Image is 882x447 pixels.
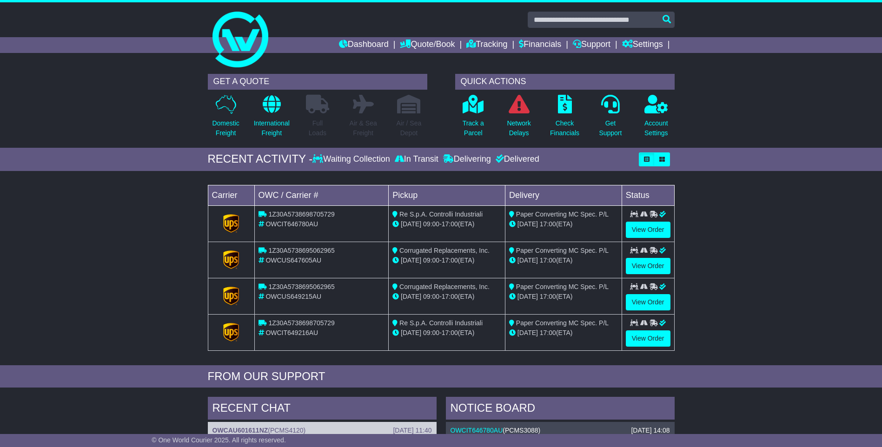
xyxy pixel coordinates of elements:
span: PCMS4120 [270,427,304,434]
img: GetCarrierServiceLogo [223,323,239,342]
p: Full Loads [306,118,329,138]
span: © One World Courier 2025. All rights reserved. [152,436,286,444]
span: 17:00 [442,256,458,264]
a: Quote/Book [400,37,455,53]
div: - (ETA) [392,328,501,338]
a: Settings [622,37,663,53]
span: PCMS3088 [505,427,538,434]
span: 09:00 [423,329,439,336]
span: OWCUS649215AU [265,293,321,300]
span: Re S.p.A. Controlli Industriali [399,210,483,218]
span: OWCIT646780AU [265,220,318,228]
span: 17:00 [442,220,458,228]
a: InternationalFreight [253,94,290,143]
a: Support [573,37,610,53]
div: QUICK ACTIONS [455,74,675,90]
span: 17:00 [540,256,556,264]
a: Dashboard [339,37,389,53]
span: 17:00 [540,293,556,300]
p: Get Support [599,118,622,138]
div: (ETA) [509,219,618,229]
div: (ETA) [509,328,618,338]
a: DomesticFreight [212,94,239,143]
p: Network Delays [507,118,531,138]
div: - (ETA) [392,219,501,229]
div: In Transit [392,154,441,164]
span: Paper Converting MC Spec. P/L [516,210,609,218]
span: [DATE] [401,220,421,228]
a: NetworkDelays [506,94,531,143]
div: (ETA) [509,256,618,265]
a: View Order [626,330,670,347]
img: GetCarrierServiceLogo [223,250,239,269]
td: OWC / Carrier # [254,185,389,205]
span: 09:00 [423,256,439,264]
p: Check Financials [550,118,579,138]
span: [DATE] [517,256,538,264]
div: Delivering [441,154,493,164]
div: [DATE] 11:40 [393,427,431,434]
span: Paper Converting MC Spec. P/L [516,247,609,254]
a: Tracking [466,37,507,53]
span: 09:00 [423,293,439,300]
span: 17:00 [442,329,458,336]
a: Track aParcel [462,94,484,143]
div: ( ) [212,427,432,434]
div: NOTICE BOARD [446,397,675,422]
span: 17:00 [442,293,458,300]
span: 09:00 [423,220,439,228]
div: (ETA) [509,292,618,302]
p: Air & Sea Freight [350,118,377,138]
p: Account Settings [644,118,668,138]
p: Air / Sea Depot [397,118,422,138]
p: Domestic Freight [212,118,239,138]
td: Delivery [505,185,622,205]
p: International Freight [254,118,290,138]
span: 1Z30A5738698705729 [268,210,334,218]
span: [DATE] [517,220,538,228]
a: View Order [626,294,670,310]
div: FROM OUR SUPPORT [208,370,675,383]
img: GetCarrierServiceLogo [223,214,239,233]
span: 17:00 [540,220,556,228]
div: - (ETA) [392,256,501,265]
span: Paper Converting MC Spec. P/L [516,283,609,290]
a: OWCAU601611NZ [212,427,268,434]
a: View Order [626,258,670,274]
a: AccountSettings [644,94,669,143]
span: 1Z30A5738695062965 [268,283,334,290]
a: OWCIT646780AU [451,427,503,434]
span: [DATE] [517,293,538,300]
span: [DATE] [517,329,538,336]
td: Carrier [208,185,254,205]
td: Pickup [389,185,505,205]
span: 1Z30A5738695062965 [268,247,334,254]
a: GetSupport [598,94,622,143]
div: [DATE] 14:08 [631,427,670,434]
span: 17:00 [540,329,556,336]
div: RECENT CHAT [208,397,437,422]
span: Corrugated Replacements, Inc. [399,247,490,254]
a: View Order [626,222,670,238]
p: Track a Parcel [463,118,484,138]
td: Status [622,185,674,205]
span: 1Z30A5738698705729 [268,319,334,327]
div: RECENT ACTIVITY - [208,152,313,166]
div: - (ETA) [392,292,501,302]
div: ( ) [451,427,670,434]
div: Waiting Collection [312,154,392,164]
a: CheckFinancials [550,94,580,143]
a: Financials [519,37,561,53]
span: [DATE] [401,293,421,300]
img: GetCarrierServiceLogo [223,287,239,305]
div: GET A QUOTE [208,74,427,90]
span: Paper Converting MC Spec. P/L [516,319,609,327]
span: [DATE] [401,329,421,336]
span: Corrugated Replacements, Inc. [399,283,490,290]
span: Re S.p.A. Controlli Industriali [399,319,483,327]
span: OWCUS647605AU [265,256,321,264]
span: OWCIT649216AU [265,329,318,336]
span: [DATE] [401,256,421,264]
div: Delivered [493,154,539,164]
